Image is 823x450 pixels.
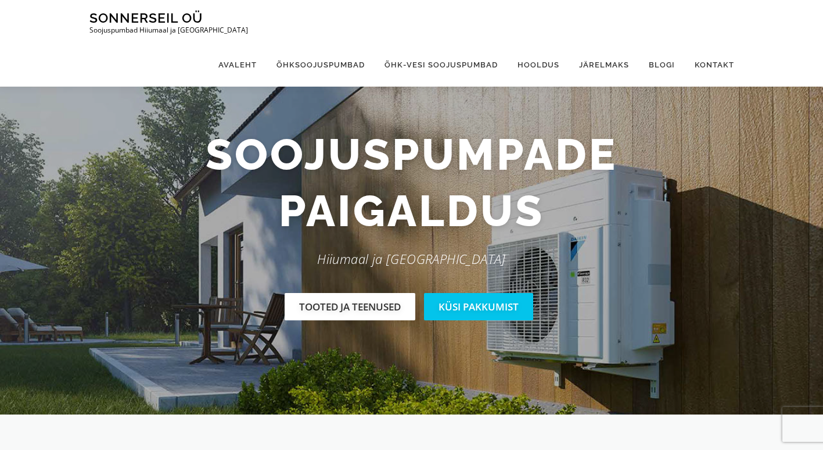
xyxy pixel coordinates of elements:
[89,26,248,34] p: Soojuspumbad Hiiumaal ja [GEOGRAPHIC_DATA]
[81,126,743,240] h2: Soojuspumpade
[424,293,533,320] a: Küsi pakkumist
[569,43,639,87] a: Järelmaks
[639,43,685,87] a: Blogi
[279,183,544,240] span: paigaldus
[81,248,743,270] p: Hiiumaal ja [GEOGRAPHIC_DATA]
[285,293,415,320] a: Tooted ja teenused
[508,43,569,87] a: Hooldus
[267,43,375,87] a: Õhksoojuspumbad
[685,43,734,87] a: Kontakt
[209,43,267,87] a: Avaleht
[375,43,508,87] a: Õhk-vesi soojuspumbad
[89,10,203,26] a: Sonnerseil OÜ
